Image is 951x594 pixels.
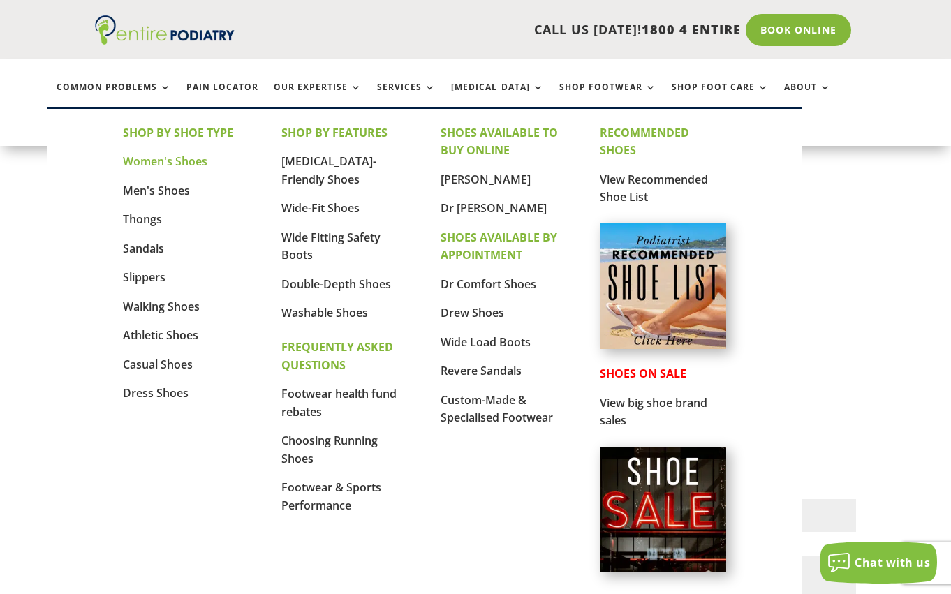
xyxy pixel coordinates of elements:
[123,125,233,140] strong: SHOP BY SHOE TYPE
[281,276,391,292] a: Double-Depth Shoes
[123,327,198,343] a: Athletic Shoes
[600,338,725,352] a: Podiatrist Recommended Shoe List Australia
[642,21,741,38] span: 1800 4 ENTIRE
[123,241,164,256] a: Sandals
[123,385,189,401] a: Dress Shoes
[441,172,531,187] a: [PERSON_NAME]
[268,21,741,39] p: CALL US [DATE]!
[441,200,547,216] a: Dr [PERSON_NAME]
[441,230,557,263] strong: SHOES AVAILABLE BY APPOINTMENT
[746,14,851,46] a: Book Online
[441,276,536,292] a: Dr Comfort Shoes
[123,211,162,227] a: Thongs
[600,366,686,381] strong: SHOES ON SALE
[95,15,235,45] img: logo (1)
[123,299,200,314] a: Walking Shoes
[123,269,165,285] a: Slippers
[281,305,368,320] a: Washable Shoes
[281,200,360,216] a: Wide-Fit Shoes
[600,447,725,572] img: shoe-sale-australia-entire-podiatry
[281,230,381,263] a: Wide Fitting Safety Boots
[441,392,553,426] a: Custom-Made & Specialised Footwear
[855,555,930,570] span: Chat with us
[274,82,362,112] a: Our Expertise
[600,561,725,575] a: Shoes on Sale from Entire Podiatry shoe partners
[441,125,558,158] strong: SHOES AVAILABLE TO BUY ONLINE
[377,82,436,112] a: Services
[95,34,235,47] a: Entire Podiatry
[441,363,522,378] a: Revere Sandals
[451,82,544,112] a: [MEDICAL_DATA]
[600,223,725,348] img: podiatrist-recommended-shoe-list-australia-entire-podiatry
[559,82,656,112] a: Shop Footwear
[600,395,707,429] a: View big shoe brand sales
[600,125,689,158] strong: RECOMMENDED SHOES
[281,386,397,419] a: Footwear health fund rebates
[600,172,708,205] a: View Recommended Shoe List
[123,183,190,198] a: Men's Shoes
[441,305,504,320] a: Drew Shoes
[281,433,378,466] a: Choosing Running Shoes
[784,82,831,112] a: About
[672,82,769,112] a: Shop Foot Care
[123,154,207,169] a: Women's Shoes
[281,339,393,373] strong: FREQUENTLY ASKED QUESTIONS
[186,82,258,112] a: Pain Locator
[281,154,376,187] a: [MEDICAL_DATA]-Friendly Shoes
[57,82,171,112] a: Common Problems
[820,542,937,584] button: Chat with us
[441,334,531,350] a: Wide Load Boots
[281,125,388,140] strong: SHOP BY FEATURES
[281,480,381,513] a: Footwear & Sports Performance
[123,357,193,372] a: Casual Shoes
